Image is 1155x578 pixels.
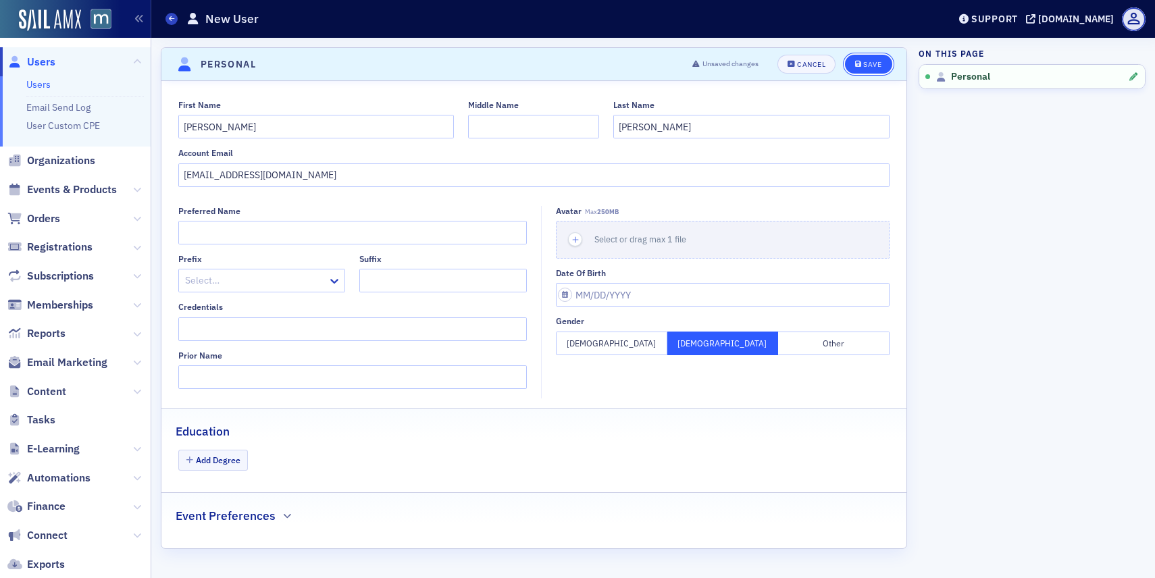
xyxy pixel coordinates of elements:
[26,120,100,132] a: User Custom CPE
[594,234,686,244] span: Select or drag max 1 file
[176,507,276,525] h2: Event Preferences
[27,269,94,284] span: Subscriptions
[27,413,55,427] span: Tasks
[585,207,619,216] span: Max
[201,57,256,72] h4: Personal
[81,9,111,32] a: View Homepage
[7,471,91,485] a: Automations
[27,55,55,70] span: Users
[7,326,66,341] a: Reports
[178,302,223,312] div: Credentials
[27,528,68,543] span: Connect
[556,332,667,355] button: [DEMOGRAPHIC_DATA]
[27,557,65,572] span: Exports
[667,332,779,355] button: [DEMOGRAPHIC_DATA]
[7,355,107,370] a: Email Marketing
[1122,7,1146,31] span: Profile
[951,71,990,83] span: Personal
[597,207,619,216] span: 250MB
[556,206,582,216] div: Avatar
[777,55,836,74] button: Cancel
[27,355,107,370] span: Email Marketing
[178,254,202,264] div: Prefix
[27,298,93,313] span: Memberships
[27,471,91,485] span: Automations
[7,211,60,226] a: Orders
[7,528,68,543] a: Connect
[27,240,93,255] span: Registrations
[27,384,66,399] span: Content
[178,206,240,216] div: Preferred Name
[1026,14,1119,24] button: [DOMAIN_NAME]
[702,59,759,70] span: Unsaved changes
[778,332,890,355] button: Other
[556,316,584,326] div: Gender
[26,78,51,90] a: Users
[7,55,55,70] a: Users
[178,350,222,361] div: Prior Name
[178,450,249,471] button: Add Degree
[27,442,80,456] span: E-Learning
[7,499,66,514] a: Finance
[27,326,66,341] span: Reports
[7,298,93,313] a: Memberships
[797,61,825,68] div: Cancel
[19,9,81,31] img: SailAMX
[27,153,95,168] span: Organizations
[176,423,230,440] h2: Education
[27,211,60,226] span: Orders
[178,100,221,110] div: First Name
[7,269,94,284] a: Subscriptions
[556,221,890,259] button: Select or drag max 1 file
[27,499,66,514] span: Finance
[7,240,93,255] a: Registrations
[7,153,95,168] a: Organizations
[7,557,65,572] a: Exports
[971,13,1018,25] div: Support
[919,47,1146,59] h4: On this page
[7,442,80,456] a: E-Learning
[7,384,66,399] a: Content
[556,283,890,307] input: MM/DD/YYYY
[468,100,519,110] div: Middle Name
[845,55,892,74] button: Save
[1038,13,1114,25] div: [DOMAIN_NAME]
[359,254,382,264] div: Suffix
[863,61,881,68] div: Save
[178,148,233,158] div: Account Email
[91,9,111,30] img: SailAMX
[556,268,606,278] div: Date of Birth
[7,182,117,197] a: Events & Products
[26,101,91,113] a: Email Send Log
[27,182,117,197] span: Events & Products
[205,11,259,27] h1: New User
[7,413,55,427] a: Tasks
[613,100,654,110] div: Last Name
